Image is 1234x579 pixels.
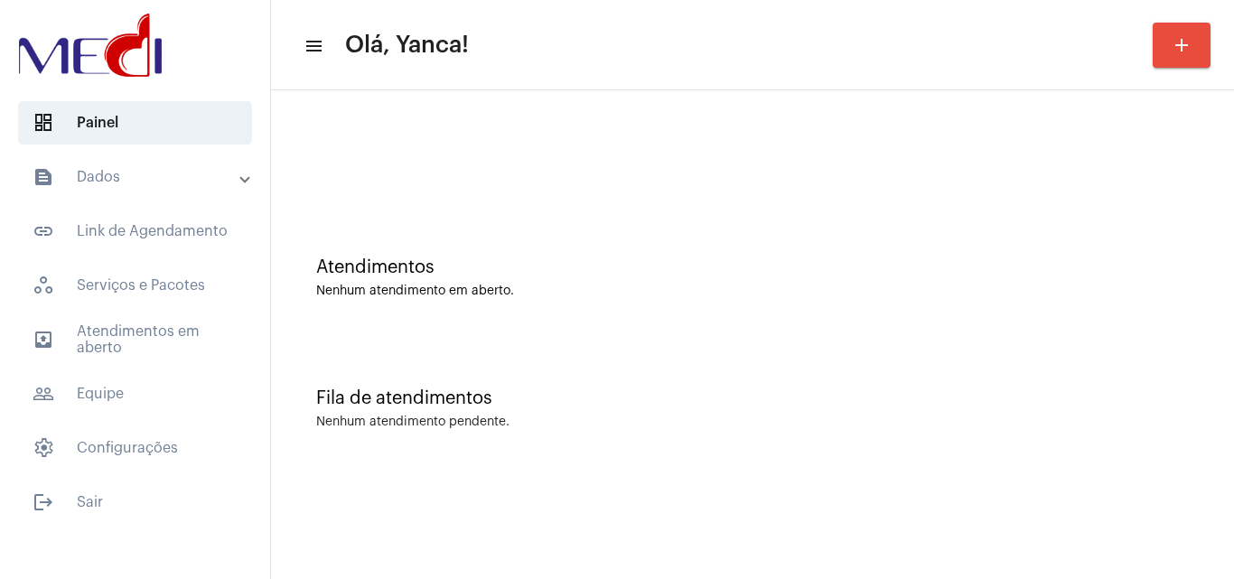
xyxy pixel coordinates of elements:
[18,426,252,470] span: Configurações
[316,416,509,429] div: Nenhum atendimento pendente.
[18,372,252,416] span: Equipe
[18,481,252,524] span: Sair
[33,166,241,188] mat-panel-title: Dados
[316,388,1189,408] div: Fila de atendimentos
[1171,34,1192,56] mat-icon: add
[14,9,166,81] img: d3a1b5fa-500b-b90f-5a1c-719c20e9830b.png
[316,285,1189,298] div: Nenhum atendimento em aberto.
[33,437,54,459] span: sidenav icon
[18,101,252,145] span: Painel
[33,220,54,242] mat-icon: sidenav icon
[316,257,1189,277] div: Atendimentos
[33,329,54,350] mat-icon: sidenav icon
[33,166,54,188] mat-icon: sidenav icon
[304,35,322,57] mat-icon: sidenav icon
[345,31,469,60] span: Olá, Yanca!
[18,264,252,307] span: Serviços e Pacotes
[18,210,252,253] span: Link de Agendamento
[11,155,270,199] mat-expansion-panel-header: sidenav iconDados
[33,383,54,405] mat-icon: sidenav icon
[33,491,54,513] mat-icon: sidenav icon
[33,112,54,134] span: sidenav icon
[33,275,54,296] span: sidenav icon
[18,318,252,361] span: Atendimentos em aberto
